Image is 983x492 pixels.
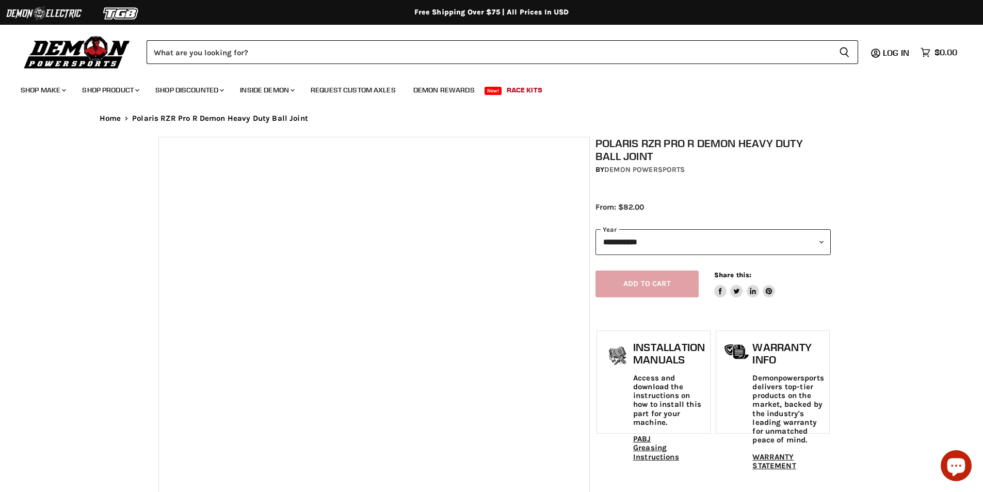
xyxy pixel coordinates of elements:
form: Product [147,40,858,64]
a: Shop Product [74,80,146,101]
a: Shop Discounted [148,80,230,101]
div: by [595,164,831,176]
select: year [595,229,831,255]
a: WARRANTY STATEMENT [752,452,796,470]
h1: Polaris RZR Pro R Demon Heavy Duty Ball Joint [595,137,831,163]
a: Request Custom Axles [303,80,404,101]
div: Free Shipping Over $75 | All Prices In USD [79,8,905,17]
a: $0.00 [915,45,962,60]
input: Search [147,40,831,64]
inbox-online-store-chat: Shopify online store chat [938,450,975,484]
p: Demonpowersports delivers top-tier products on the market, backed by the industry's leading warra... [752,374,824,445]
span: Log in [883,47,909,58]
h1: Installation Manuals [633,341,705,366]
span: Share this: [714,271,751,279]
a: Shop Make [13,80,72,101]
span: $0.00 [934,47,957,57]
nav: Breadcrumbs [79,114,905,123]
ul: Main menu [13,75,955,101]
img: Demon Electric Logo 2 [5,4,83,23]
span: Polaris RZR Pro R Demon Heavy Duty Ball Joint [132,114,308,123]
span: From: $82.00 [595,202,644,212]
h1: Warranty Info [752,341,824,366]
a: Demon Powersports [604,165,685,174]
a: PABJ Greasing Instructions [633,435,679,462]
a: Log in [878,48,915,57]
aside: Share this: [714,271,776,298]
img: TGB Logo 2 [83,4,160,23]
img: warranty-icon.png [724,344,750,360]
span: New! [485,87,502,95]
a: Race Kits [499,80,550,101]
button: Search [831,40,858,64]
a: Home [100,114,121,123]
p: Access and download the instructions on how to install this part for your machine. [633,374,705,427]
a: Demon Rewards [406,80,482,101]
img: Demon Powersports [21,34,134,70]
img: install_manual-icon.png [605,344,631,370]
a: Inside Demon [232,80,301,101]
